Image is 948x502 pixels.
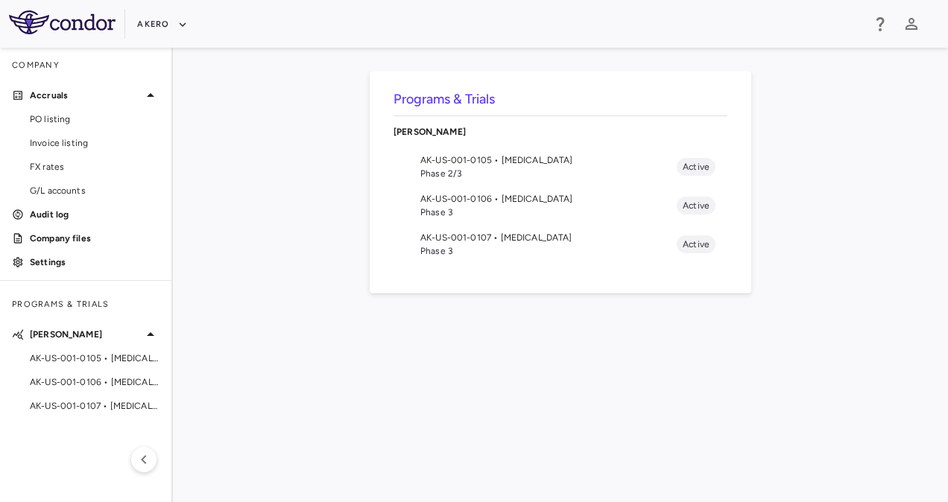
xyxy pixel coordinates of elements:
p: Audit log [30,208,159,221]
p: Accruals [30,89,142,102]
h6: Programs & Trials [394,89,727,109]
p: [PERSON_NAME] [30,328,142,341]
span: Phase 3 [420,206,677,219]
li: AK-US-001-0106 • [MEDICAL_DATA]Phase 3Active [394,186,727,225]
li: AK-US-001-0105 • [MEDICAL_DATA]Phase 2/3Active [394,147,727,186]
span: Active [677,199,715,212]
span: Phase 3 [420,244,677,258]
p: Settings [30,255,159,269]
span: Active [677,160,715,174]
span: Invoice listing [30,136,159,150]
p: [PERSON_NAME] [394,125,727,139]
span: AK-US-001-0105 • [MEDICAL_DATA] [30,352,159,365]
span: Phase 2/3 [420,167,677,180]
button: Akero [137,13,187,36]
span: PO listing [30,112,159,126]
li: AK-US-001-0107 • [MEDICAL_DATA]Phase 3Active [394,225,727,264]
div: [PERSON_NAME] [394,116,727,147]
span: AK-US-001-0107 • [MEDICAL_DATA] [420,231,677,244]
span: FX rates [30,160,159,174]
span: AK-US-001-0107 • [MEDICAL_DATA] [30,399,159,413]
span: AK-US-001-0106 • [MEDICAL_DATA] [30,375,159,389]
span: Active [677,238,715,251]
img: logo-full-BYUhSk78.svg [9,10,116,34]
span: AK-US-001-0105 • [MEDICAL_DATA] [420,153,677,167]
p: Company files [30,232,159,245]
span: G/L accounts [30,184,159,197]
span: AK-US-001-0106 • [MEDICAL_DATA] [420,192,677,206]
